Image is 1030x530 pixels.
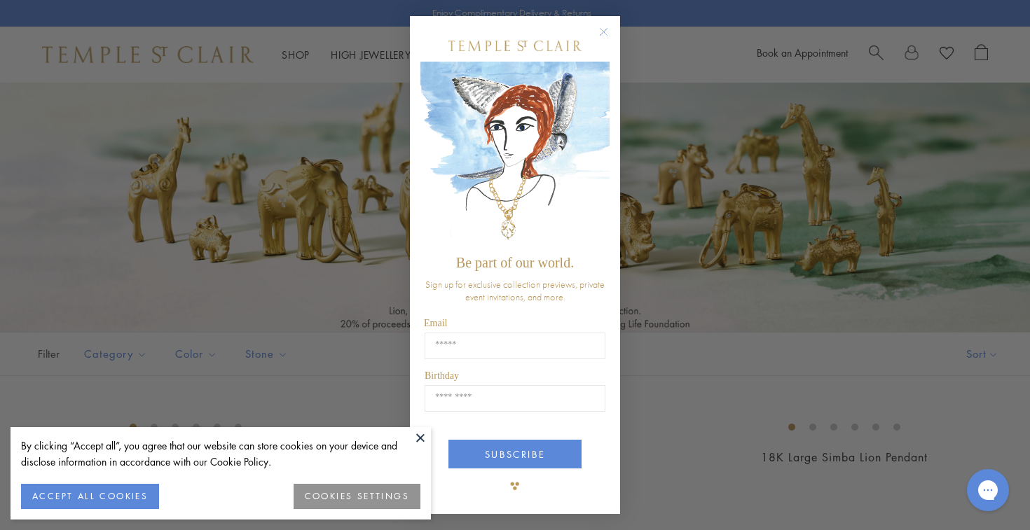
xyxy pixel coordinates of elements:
[501,472,529,500] img: TSC
[420,62,610,249] img: c4a9eb12-d91a-4d4a-8ee0-386386f4f338.jpeg
[21,438,420,470] div: By clicking “Accept all”, you agree that our website can store cookies on your device and disclos...
[602,30,619,48] button: Close dialog
[448,41,582,51] img: Temple St. Clair
[424,318,447,328] span: Email
[425,333,605,359] input: Email
[456,255,574,270] span: Be part of our world.
[425,278,605,303] span: Sign up for exclusive collection previews, private event invitations, and more.
[425,370,459,381] span: Birthday
[448,440,582,468] button: SUBSCRIBE
[960,464,1016,516] iframe: Gorgias live chat messenger
[21,484,159,509] button: ACCEPT ALL COOKIES
[294,484,420,509] button: COOKIES SETTINGS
